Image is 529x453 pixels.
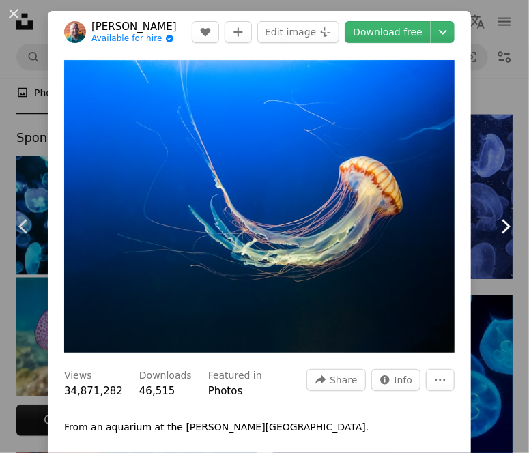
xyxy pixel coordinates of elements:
button: Like [192,21,219,43]
img: Go to Jeffrey Hamilton's profile [64,21,86,43]
h3: Downloads [139,369,192,383]
a: Photos [208,385,243,397]
button: Stats about this image [371,369,421,391]
span: Share [330,370,357,390]
img: photo of brown jellyfish [64,60,455,353]
button: Share this image [306,369,365,391]
a: Next [481,161,529,292]
button: Add to Collection [225,21,252,43]
h3: Views [64,369,92,383]
span: Info [395,370,413,390]
button: Choose download size [431,21,455,43]
p: From an aquarium at the [PERSON_NAME][GEOGRAPHIC_DATA]. [64,421,369,435]
h3: Featured in [208,369,262,383]
a: Download free [345,21,431,43]
span: 34,871,282 [64,385,123,397]
button: Zoom in on this image [64,60,455,353]
span: 46,515 [139,385,175,397]
a: Available for hire [91,33,177,44]
a: [PERSON_NAME] [91,20,177,33]
button: More Actions [426,369,455,391]
button: Edit image [257,21,339,43]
